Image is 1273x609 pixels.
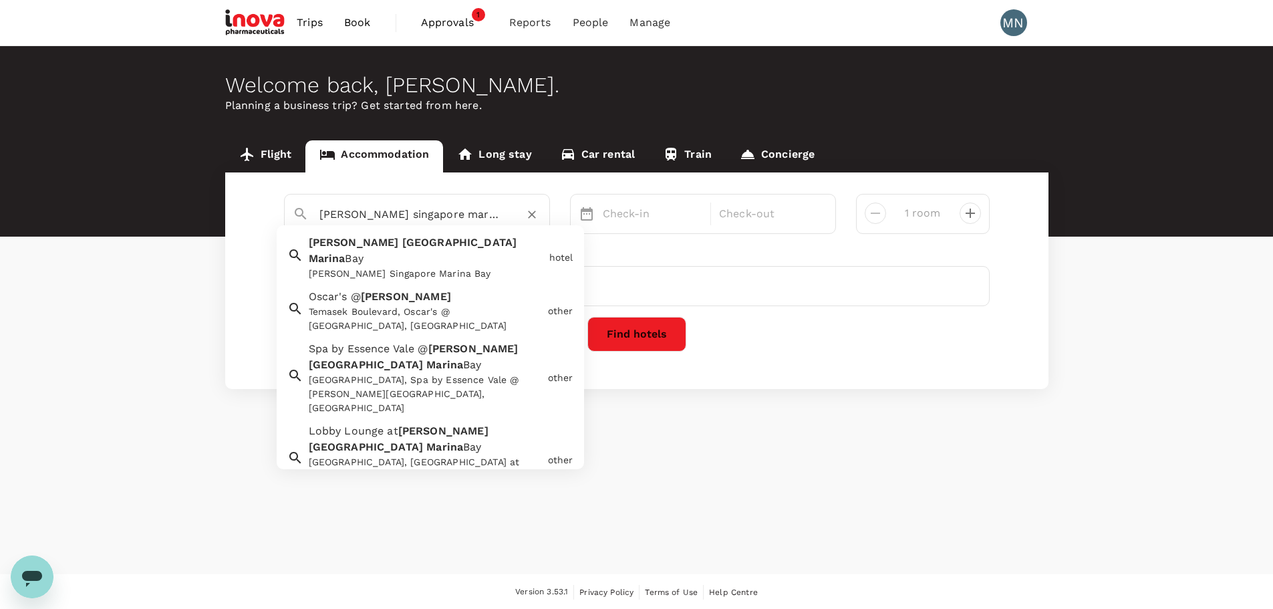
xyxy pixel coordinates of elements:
a: Long stay [443,140,545,172]
img: iNova Pharmaceuticals [225,8,287,37]
a: Concierge [726,140,829,172]
div: other [548,453,573,467]
span: Lobby Lounge at [309,424,398,437]
div: [GEOGRAPHIC_DATA], [GEOGRAPHIC_DATA] at [PERSON_NAME][GEOGRAPHIC_DATA], [GEOGRAPHIC_DATA] [309,455,543,497]
a: Flight [225,140,306,172]
span: Marina [426,358,463,371]
span: Bay [345,252,363,265]
span: Reports [509,15,551,31]
div: hotel [549,251,573,265]
button: Clear [523,205,541,224]
span: Bay [463,441,481,453]
a: Terms of Use [645,585,698,600]
div: [PERSON_NAME] Singapore Marina Bay [309,267,544,281]
span: Version 3.53.1 [515,586,568,599]
button: Find hotels [587,317,686,352]
p: Check-in [603,206,703,222]
span: Bay [463,358,481,371]
div: Travellers [284,245,990,261]
span: Marina [309,252,345,265]
span: [PERSON_NAME] [398,424,488,437]
p: Check-out [719,206,819,222]
span: [GEOGRAPHIC_DATA] [309,358,424,371]
div: [GEOGRAPHIC_DATA], Spa by Essence Vale @ [PERSON_NAME][GEOGRAPHIC_DATA], [GEOGRAPHIC_DATA] [309,373,543,415]
input: Search cities, hotels, work locations [319,204,504,225]
span: [PERSON_NAME] [361,290,451,303]
a: Accommodation [305,140,443,172]
a: Train [649,140,726,172]
button: Close [540,213,543,216]
span: [PERSON_NAME] [428,342,519,355]
div: MN [1000,9,1027,36]
span: Approvals [421,15,488,31]
span: Oscar's @ [309,290,361,303]
span: Trips [297,15,323,31]
a: Help Centre [709,585,758,600]
div: Temasek Boulevard, Oscar's @ [GEOGRAPHIC_DATA], [GEOGRAPHIC_DATA] [309,305,543,333]
span: Terms of Use [645,588,698,597]
p: Planning a business trip? Get started from here. [225,98,1048,114]
button: decrease [960,203,981,224]
a: Privacy Policy [579,585,633,600]
span: Manage [629,15,670,31]
span: Privacy Policy [579,588,633,597]
span: Help Centre [709,588,758,597]
div: other [548,304,573,318]
input: Add rooms [897,203,949,224]
span: Spa by Essence Vale @ [309,342,428,355]
span: 1 [472,8,485,21]
span: People [573,15,609,31]
span: Marina [426,441,463,453]
span: [PERSON_NAME] [309,236,399,249]
a: Car rental [546,140,650,172]
div: Welcome back , [PERSON_NAME] . [225,73,1048,98]
span: [GEOGRAPHIC_DATA] [309,441,424,453]
span: [GEOGRAPHIC_DATA] [402,236,517,249]
span: Book [344,15,371,31]
div: other [548,371,573,385]
iframe: Button to launch messaging window [11,556,53,598]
